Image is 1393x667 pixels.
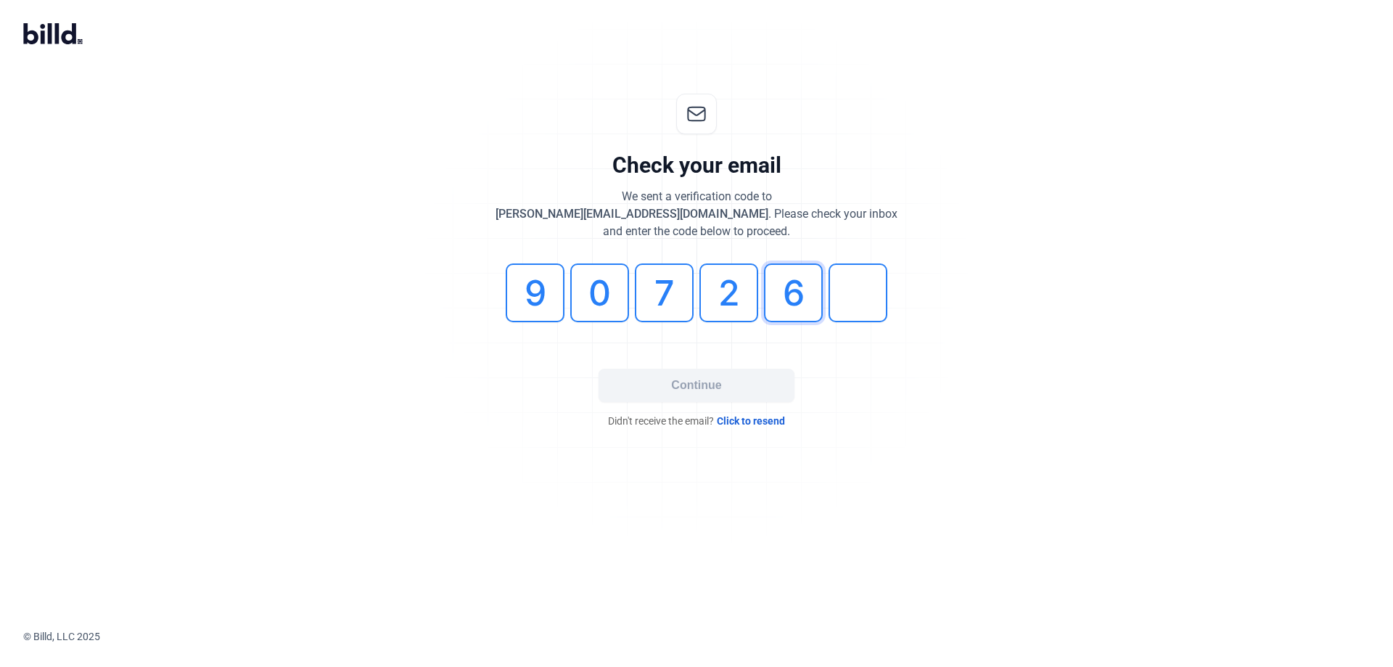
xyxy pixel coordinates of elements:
[23,629,1393,644] div: © Billd, LLC 2025
[612,152,781,179] div: Check your email
[717,414,785,428] span: Click to resend
[479,414,914,428] div: Didn't receive the email?
[599,369,794,402] button: Continue
[496,207,768,221] span: [PERSON_NAME][EMAIL_ADDRESS][DOMAIN_NAME]
[496,188,897,240] div: We sent a verification code to . Please check your inbox and enter the code below to proceed.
